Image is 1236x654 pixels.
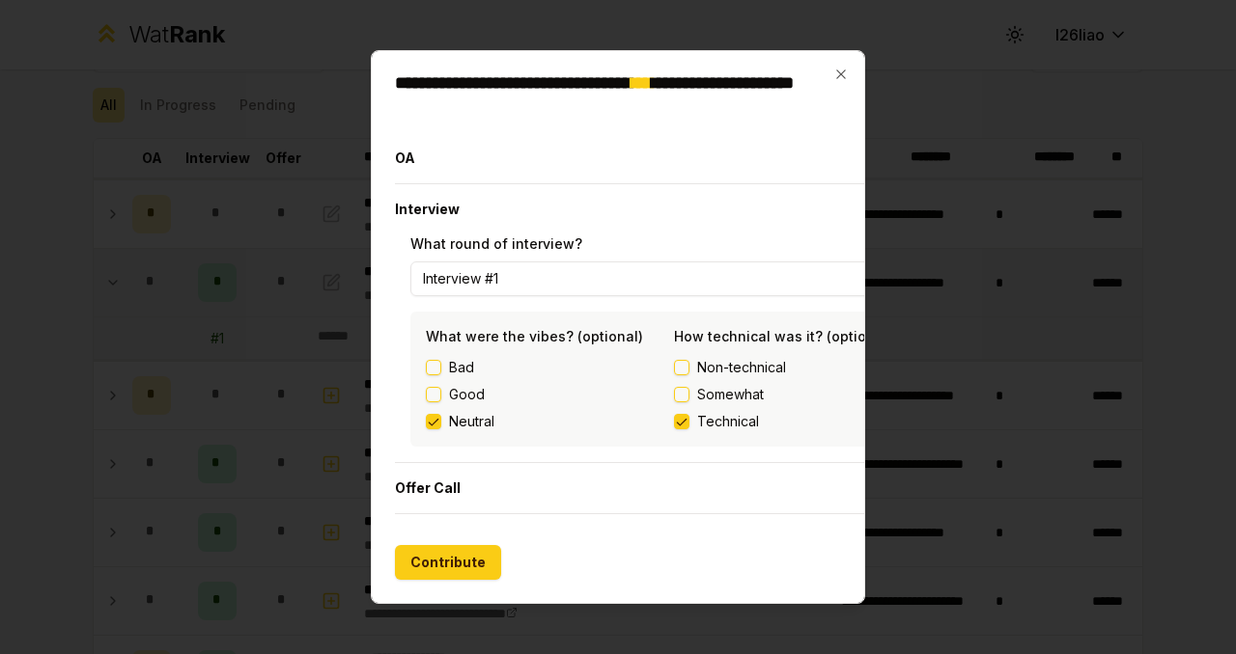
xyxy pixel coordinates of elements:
[697,358,786,377] span: Non-technical
[674,328,892,344] label: How technical was it? (optional)
[395,463,953,513] button: Offer Call
[449,385,485,404] label: Good
[410,235,582,252] label: What round of interview?
[674,414,689,429] button: Technical
[426,328,643,344] label: What were the vibes? (optional)
[674,360,689,375] button: Non-technical
[395,545,501,580] button: Contribute
[697,412,759,431] span: Technical
[674,387,689,402] button: Somewhat
[395,234,953,462] div: Interview
[697,385,764,404] span: Somewhat
[449,358,474,377] label: Bad
[395,133,953,183] button: OA
[449,412,494,431] label: Neutral
[395,184,953,234] button: Interview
